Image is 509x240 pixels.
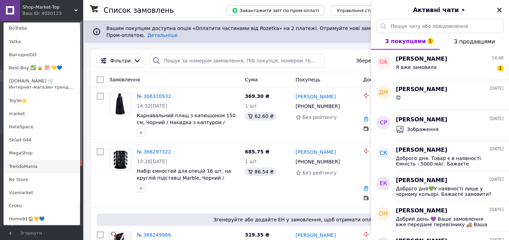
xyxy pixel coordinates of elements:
[232,7,319,13] span: Завантажити звіт по пром-оплаті
[137,168,231,188] a: Набір ємностей для спецій 16 шт, на круглій підставці Marble, Чорний / Карусель для спецій
[109,148,131,170] a: Фото товару
[380,180,387,188] span: ЕК
[4,35,80,48] a: Yatka
[22,10,51,17] div: Ваш ID: 4020123
[396,186,494,197] span: Доброго дня💚У наявності лише у чорному кольорі. Бажаєте замовити?
[4,186,80,199] a: Vsemarket
[489,177,503,182] span: [DATE]
[385,38,426,44] span: З покупцями
[4,147,80,160] a: MegaShop
[99,216,494,223] span: Згенеруйте або додайте ЕН у замовлення, щоб отримати оплату
[137,232,171,238] a: № 366249966
[380,149,387,157] span: СК
[245,112,276,120] div: 62.60 ₴
[22,4,74,10] span: Shop-Market-Top
[396,207,447,215] span: [PERSON_NAME]
[390,6,490,14] button: Активні чати
[396,86,447,93] span: [PERSON_NAME]
[4,120,80,133] a: HataSpace
[147,32,178,38] a: Детальніше
[371,201,509,232] button: ОМ[PERSON_NAME][DATE]Добрий день 💜 Ваше замовлення вже передане перевізнику 🚚 Ваша ТТН 0503776434...
[427,38,433,44] span: 1
[245,77,258,82] span: Cума
[489,146,503,152] span: [DATE]
[396,177,447,184] span: [PERSON_NAME]
[294,157,341,167] div: [PHONE_NUMBER]
[4,74,80,94] a: [DOMAIN_NAME] 🛒 Интернет-магазин тренд...
[380,119,387,127] span: сР
[296,93,336,100] a: [PERSON_NAME]
[413,6,459,14] span: Активні чати
[396,116,447,124] span: [PERSON_NAME]
[109,77,140,82] span: Замовлення
[371,110,509,141] button: сР[PERSON_NAME][DATE]Зображення
[495,6,503,14] button: Закрити
[454,38,495,45] span: З продавцями
[137,113,236,132] a: Карнавальний плащ з капюшоном 150 см, Чорний / Накидка з каптуром / Відьомський балахон
[245,159,258,164] span: 1 шт.
[337,8,390,13] span: Управління статусами
[379,210,388,218] span: ОМ
[376,19,503,33] input: Пошук чату або повідомлення
[396,156,494,167] span: Доброго дня. Товар є в наявності. Ємність - 5000 мАг. Бажаєте замовити?
[4,212,80,226] a: Home81🏠💛💙
[491,55,503,61] span: 14:48
[379,89,388,97] span: ДМ
[331,5,395,16] button: Управління статусами
[245,149,269,154] span: 685.75 ₴
[245,93,269,99] span: 369.30 ₴
[371,80,509,110] button: ДМ[PERSON_NAME][DATE]😊
[137,93,171,99] a: № 366310932
[245,103,258,109] span: 1 шт.
[4,48,80,61] a: ВыгодноGO
[245,232,269,238] span: 319.35 ₴
[20,225,44,231] span: Аналітика
[294,101,341,111] div: [PHONE_NUMBER]
[226,5,324,16] button: Завантажити звіт по пром-оплаті
[371,141,509,171] button: СК[PERSON_NAME][DATE]Доброго дня. Товар є в наявності. Ємність - 5000 мАг. Бажаєте замовити?
[302,170,337,176] span: Без рейтингу
[4,173,80,186] a: Be Store
[137,103,167,109] span: 14:52[DATE]
[150,54,324,68] input: Пошук за номером замовлення, ПІБ покупця, номером телефону, Email, номером накладної
[371,171,509,201] button: ЕК[PERSON_NAME][DATE]Доброго дня💚У наявності лише у чорному кольорі. Бажаєте замовити?
[302,114,337,120] span: Без рейтингу
[4,107,80,120] a: market
[371,33,440,50] button: З покупцями1
[106,26,471,38] span: Вашим покупцям доступна опція «Оплатити частинами від Rozetka» на 2 платежі. Отримуйте нові замов...
[379,58,387,66] span: ОА
[489,86,503,91] span: [DATE]
[407,126,439,133] span: Зображення
[4,160,80,173] a: TrendoMania
[137,159,167,164] span: 13:28[DATE]
[497,65,503,71] span: 1
[4,94,80,107] a: ToyVo🌟
[104,6,174,14] h1: Список замовлень
[137,149,171,154] a: № 366297322
[489,207,503,213] span: [DATE]
[110,57,131,64] span: Фільтри
[296,149,336,156] a: [PERSON_NAME]
[356,57,406,64] span: Збережені фільтри:
[296,232,336,239] a: [PERSON_NAME]
[109,93,131,114] img: Фото товару
[4,22,80,35] a: BoTreba
[296,77,320,82] span: Покупець
[440,33,509,50] button: З продавцями
[396,146,447,154] span: [PERSON_NAME]
[396,55,447,63] span: [PERSON_NAME]
[489,116,503,122] span: [DATE]
[371,50,509,80] button: ОА[PERSON_NAME]14:48Я вже замовила1
[396,216,494,227] span: Добрий день 💜 Ваше замовлення вже передане перевізнику 🚚 Ваша ТТН 0503776434860, інформацію по за...
[109,149,131,170] img: Фото товару
[4,199,80,212] a: Croko
[396,95,401,100] span: 😊
[396,64,436,70] span: Я вже замовила
[363,77,414,82] span: Доставка та оплата
[4,133,80,147] a: Sklad-044
[4,61,80,74] a: Best-Buy ✅ 🔒 💯 💛💙
[245,168,276,176] div: 86.54 ₴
